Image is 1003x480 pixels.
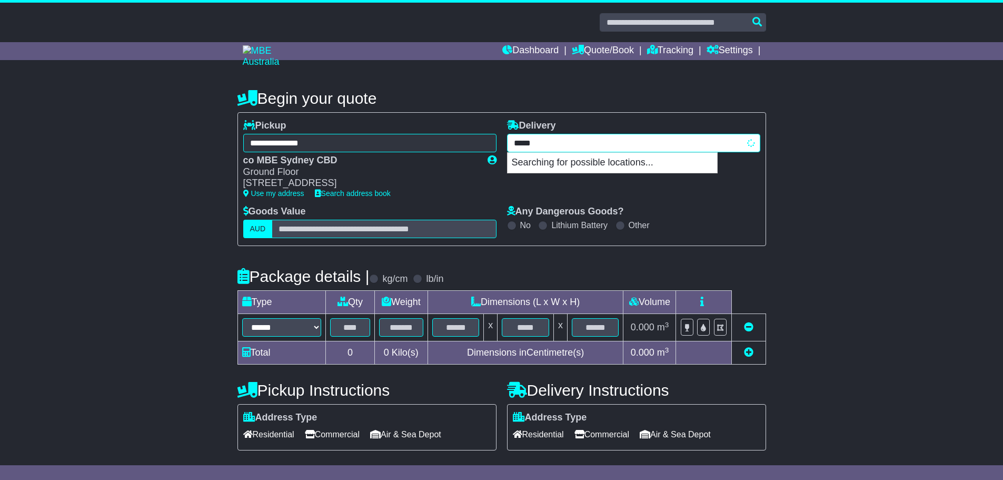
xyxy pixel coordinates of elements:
a: Remove this item [744,322,753,332]
a: Use my address [243,189,304,198]
td: Total [237,341,326,365]
label: AUD [243,220,273,238]
span: 0.000 [631,347,654,358]
span: 0 [384,347,389,358]
span: Commercial [305,426,360,443]
td: 0 [326,341,375,365]
td: Weight [374,291,428,314]
span: Residential [513,426,564,443]
div: co MBE Sydney CBD [243,155,477,166]
td: Type [237,291,326,314]
td: Qty [326,291,375,314]
label: lb/in [426,273,443,285]
td: Volume [623,291,676,314]
label: Goods Value [243,206,306,218]
span: m [657,347,669,358]
span: m [657,322,669,332]
a: Quote/Book [572,42,634,60]
label: Delivery [507,120,556,132]
span: Commercial [574,426,629,443]
label: Lithium Battery [551,220,608,230]
span: 0.000 [631,322,654,332]
a: Tracking [647,42,693,60]
h4: Pickup Instructions [237,381,496,399]
h4: Package details | [237,268,370,285]
sup: 3 [665,321,669,329]
a: Settings [707,42,753,60]
label: kg/cm [382,273,408,285]
p: Searching for possible locations... [508,153,717,173]
label: No [520,220,531,230]
td: x [484,314,498,341]
td: Kilo(s) [374,341,428,365]
label: Address Type [243,412,317,424]
span: Air & Sea Depot [640,426,711,443]
label: Pickup [243,120,286,132]
span: Air & Sea Depot [370,426,441,443]
label: Other [629,220,650,230]
label: Address Type [513,412,587,424]
a: Dashboard [502,42,559,60]
h4: Begin your quote [237,90,766,107]
h4: Delivery Instructions [507,381,766,399]
td: Dimensions (L x W x H) [428,291,623,314]
a: Add new item [744,347,753,358]
td: x [553,314,567,341]
typeahead: Please provide city [507,134,760,152]
label: Any Dangerous Goods? [507,206,624,218]
span: Residential [243,426,294,443]
sup: 3 [665,346,669,354]
a: Search address book [315,189,391,198]
div: Ground Floor [243,166,477,178]
td: Dimensions in Centimetre(s) [428,341,623,365]
div: [STREET_ADDRESS] [243,178,477,189]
